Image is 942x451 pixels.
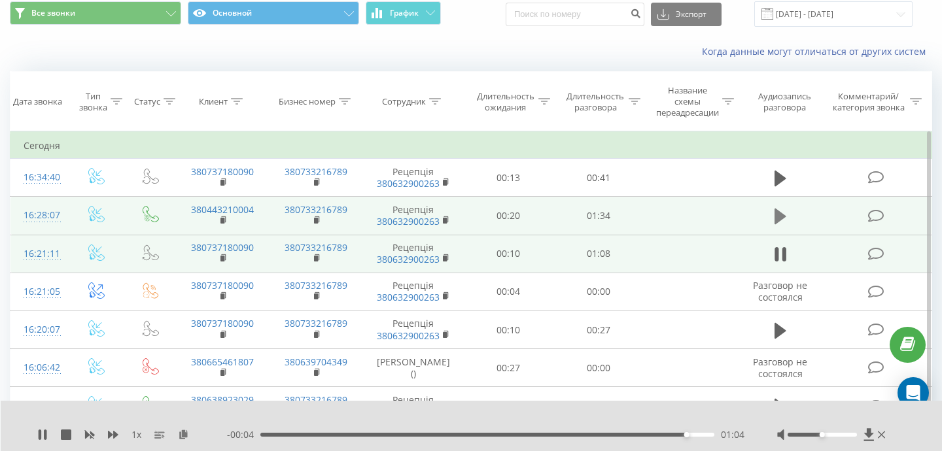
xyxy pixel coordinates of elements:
div: Длительность разговора [565,91,625,113]
td: 00:10 [464,311,554,349]
td: 00:20 [464,197,554,235]
a: 380737180090 [191,165,254,178]
a: 380733216789 [285,165,347,178]
a: 380632900263 [377,215,440,227]
td: [PERSON_NAME] () [363,349,464,387]
td: 01:34 [553,197,644,235]
div: Сотрудник [382,96,426,107]
span: 1 x [131,428,141,441]
div: Клиент [199,96,228,107]
div: Комментарий/категория звонка [830,91,907,113]
div: Длительность ожидания [476,91,536,113]
div: 16:21:11 [24,241,55,267]
td: 00:11 [464,387,554,425]
td: 00:00 [553,273,644,310]
a: 380665461807 [191,356,254,368]
a: 380733216789 [285,317,347,329]
div: Статус [134,96,160,107]
div: Аудиозапись разговора [749,91,820,113]
td: Сегодня [10,133,932,159]
span: Разговор не состоялся [753,279,807,303]
a: 380632900263 [377,177,440,190]
button: Экспорт [651,3,722,26]
div: Название схемы переадресации [655,85,719,118]
span: - 00:04 [227,428,260,441]
td: Рецепція [363,159,464,197]
a: 380733216789 [285,393,347,406]
div: 16:20:07 [24,317,55,342]
a: 380733216789 [285,203,347,216]
td: 00:04 [464,273,554,310]
button: Основной [188,1,359,25]
a: 380443210004 [191,203,254,216]
span: Все звонки [31,8,75,18]
a: 380737180090 [191,241,254,254]
button: Все звонки [10,1,181,25]
div: Open Intercom Messenger [898,377,929,409]
a: 380733216789 [285,241,347,254]
td: 00:13 [464,159,554,197]
a: 380733216789 [285,279,347,292]
td: Рецепція [363,387,464,425]
span: 01:04 [721,428,744,441]
a: 380632900263 [377,291,440,303]
span: Разговор не состоялся [753,356,807,380]
div: 16:21:05 [24,279,55,305]
td: Рецепція [363,273,464,310]
td: Рецепція [363,235,464,273]
td: 00:27 [553,311,644,349]
a: Когда данные могут отличаться от других систем [702,45,932,58]
div: Accessibility label [684,432,689,437]
div: Тип звонка [79,91,107,113]
td: 00:41 [553,159,644,197]
td: 01:08 [553,235,644,273]
a: 380737180090 [191,317,254,329]
a: 380639704349 [285,356,347,368]
div: Дата звонка [13,96,62,107]
div: 16:06:42 [24,355,55,380]
td: 00:00 [553,349,644,387]
div: 16:06:24 [24,393,55,418]
div: Бизнес номер [279,96,336,107]
div: 16:28:07 [24,203,55,228]
div: Accessibility label [820,432,825,437]
button: График [366,1,441,25]
div: 16:34:40 [24,165,55,190]
td: 00:27 [464,349,554,387]
td: Рецепція [363,311,464,349]
td: Рецепція [363,197,464,235]
a: 380632900263 [377,253,440,265]
input: Поиск по номеру [506,3,644,26]
td: 02:26 [553,387,644,425]
span: График [390,8,419,18]
a: 380632900263 [377,329,440,342]
td: 00:10 [464,235,554,273]
a: 380638923029 [191,393,254,406]
a: 380737180090 [191,279,254,292]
